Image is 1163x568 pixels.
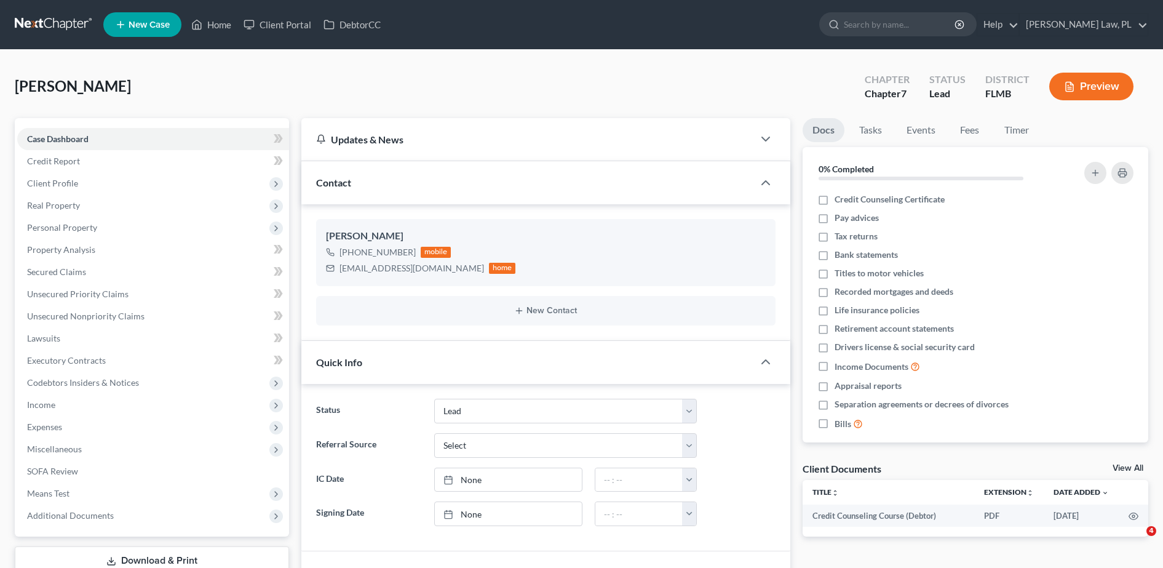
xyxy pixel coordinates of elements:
span: Drivers license & social security card [835,341,975,353]
input: -- : -- [595,502,683,526]
a: Fees [950,118,990,142]
span: Recorded mortgages and deeds [835,286,953,298]
div: Status [929,73,966,87]
div: home [489,263,516,274]
span: Pay advices [835,212,879,224]
span: Miscellaneous [27,444,82,454]
div: mobile [421,247,451,258]
a: [PERSON_NAME] Law, PL [1020,14,1148,36]
span: 7 [901,87,907,99]
span: Separation agreements or decrees of divorces [835,398,1009,410]
button: New Contact [326,306,766,316]
a: Unsecured Nonpriority Claims [17,305,289,327]
span: Life insurance policies [835,304,919,316]
a: Unsecured Priority Claims [17,283,289,305]
td: PDF [974,505,1044,527]
span: Property Analysis [27,244,95,255]
span: Retirement account statements [835,322,954,335]
span: [PERSON_NAME] [15,77,131,95]
div: Chapter [865,87,910,101]
a: Events [897,118,945,142]
a: Case Dashboard [17,128,289,150]
span: Case Dashboard [27,134,89,144]
div: [PERSON_NAME] [326,229,766,244]
a: Credit Report [17,150,289,172]
iframe: Intercom live chat [1121,526,1151,556]
span: Secured Claims [27,266,86,277]
button: Preview [1049,73,1133,100]
div: Client Documents [803,462,881,475]
span: Client Profile [27,178,78,188]
a: Docs [803,118,844,142]
span: Appraisal reports [835,380,902,392]
span: Credit Report [27,156,80,166]
span: Credit Counseling Certificate [835,193,945,206]
span: Titles to motor vehicles [835,267,924,279]
a: Lawsuits [17,327,289,350]
label: Status [310,399,428,423]
label: Referral Source [310,433,428,458]
span: Bills [835,418,851,430]
div: [EMAIL_ADDRESS][DOMAIN_NAME] [339,262,484,274]
a: Extensionunfold_more [984,487,1034,497]
label: Signing Date [310,502,428,526]
a: View All [1113,464,1143,473]
span: Lawsuits [27,333,60,343]
a: Secured Claims [17,261,289,283]
span: SOFA Review [27,466,78,476]
a: Home [185,14,237,36]
span: Additional Documents [27,510,114,521]
span: New Case [129,20,170,30]
span: Personal Property [27,222,97,233]
span: Executory Contracts [27,355,106,366]
i: unfold_more [832,489,839,497]
a: Timer [994,118,1039,142]
span: Contact [316,177,351,188]
span: Bank statements [835,249,898,261]
span: Means Test [27,488,69,498]
i: unfold_more [1026,489,1034,497]
span: Tax returns [835,230,878,242]
div: [PHONE_NUMBER] [339,246,416,258]
span: Unsecured Nonpriority Claims [27,311,145,321]
span: Real Property [27,200,80,210]
input: Search by name... [844,13,956,36]
div: Lead [929,87,966,101]
a: None [435,502,582,526]
span: Expenses [27,422,62,432]
strong: 0% Completed [819,164,874,174]
span: Codebtors Insiders & Notices [27,377,139,388]
a: Date Added expand_more [1054,487,1109,497]
i: expand_more [1101,489,1109,497]
a: Client Portal [237,14,317,36]
div: District [985,73,1030,87]
div: Chapter [865,73,910,87]
span: Unsecured Priority Claims [27,289,129,299]
td: [DATE] [1044,505,1119,527]
td: Credit Counseling Course (Debtor) [803,505,974,527]
a: DebtorCC [317,14,387,36]
label: IC Date [310,468,428,492]
span: Quick Info [316,356,362,368]
a: Executory Contracts [17,350,289,372]
a: Tasks [849,118,892,142]
span: 4 [1146,526,1156,536]
span: Income [27,399,55,410]
span: Income Documents [835,361,908,373]
a: None [435,468,582,492]
a: Titleunfold_more [812,487,839,497]
div: FLMB [985,87,1030,101]
a: SOFA Review [17,460,289,482]
a: Help [977,14,1018,36]
div: Updates & News [316,133,739,146]
input: -- : -- [595,468,683,492]
a: Property Analysis [17,239,289,261]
